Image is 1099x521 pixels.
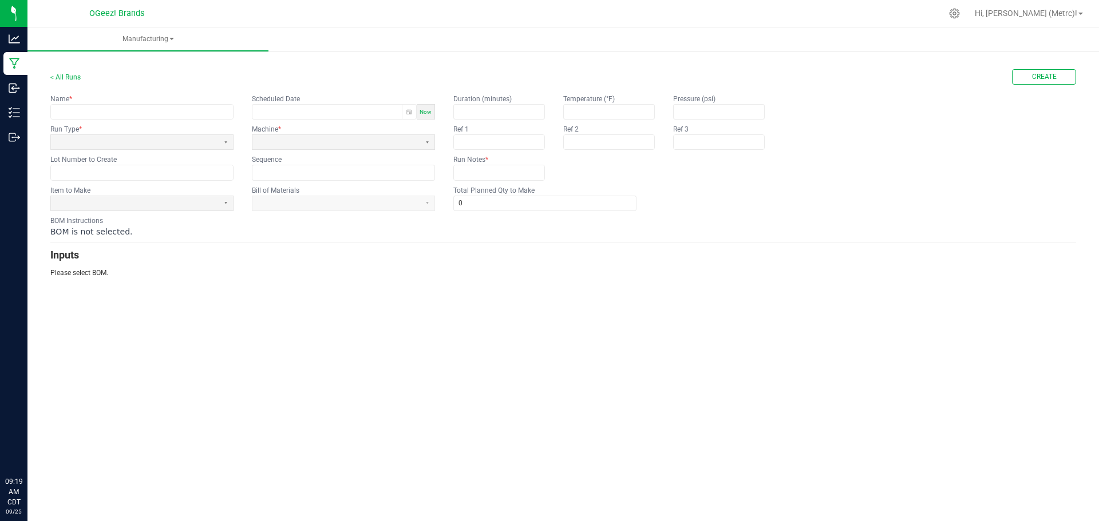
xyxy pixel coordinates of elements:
inline-svg: Inbound [9,82,20,94]
label: Total Planned Qty to Make [453,186,535,195]
kendo-label: Scheduled Date [252,95,300,103]
inline-svg: Inventory [9,107,20,118]
kendo-label: Run Notes [453,156,488,164]
a: Manufacturing [27,27,268,51]
span: Hi, [PERSON_NAME] (Metrc)! [975,9,1077,18]
kendo-label: Name [50,95,72,103]
kendo-label: Ref 2 [563,125,579,133]
p: 09:19 AM CDT [5,476,22,507]
span: Create [1032,72,1057,82]
h3: Inputs [50,247,1076,263]
button: Toggle popup [402,105,416,119]
label: Pressure (psi) [673,94,715,104]
span: Now [420,109,432,115]
a: < All Runs [50,73,81,81]
label: Item to Make [50,186,90,195]
label: Bill of Materials [252,186,299,195]
kendo-label: Machine [252,125,281,133]
kendo-label: Ref 1 [453,125,469,133]
kendo-label: Sequence [252,156,282,164]
kendo-label: Run Type [50,125,82,133]
div: Manage settings [947,8,962,19]
kendo-label: BOM Instructions [50,217,103,225]
inline-svg: Outbound [9,132,20,143]
span: OGeez! Brands [89,9,144,18]
span: Manufacturing [27,34,268,44]
p: 09/25 [5,507,22,516]
inline-svg: Analytics [9,33,20,45]
kendo-label: Temperature (°F) [563,95,615,103]
button: Select [219,196,233,210]
kendo-label: Lot Number to Create [50,156,117,164]
inline-svg: Manufacturing [9,58,20,69]
span: BOM is not selected. [50,227,132,236]
button: Select [219,135,233,149]
button: Select [420,135,434,149]
button: Create [1012,69,1076,85]
label: Ref 3 [673,125,689,134]
p: Please select BOM. [50,268,1076,278]
kendo-label: Duration (minutes) [453,95,512,103]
